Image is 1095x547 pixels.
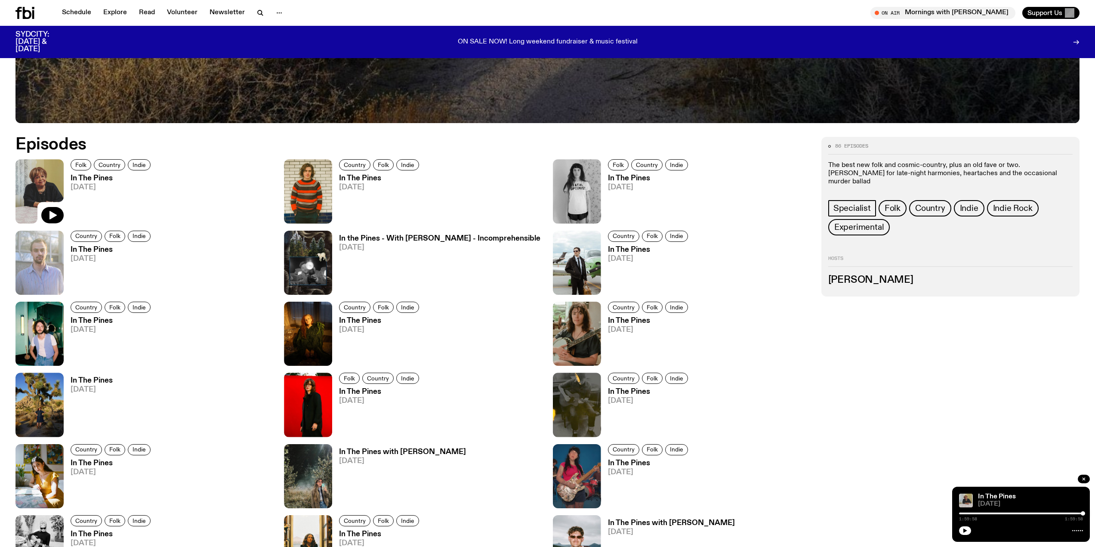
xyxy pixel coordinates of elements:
[885,204,901,213] span: Folk
[94,159,125,170] a: Country
[133,162,146,168] span: Indie
[344,162,366,168] span: Country
[647,304,658,310] span: Folk
[835,144,868,148] span: 86 episodes
[834,223,884,232] span: Experimental
[670,162,683,168] span: Indie
[332,388,422,437] a: In The Pines[DATE]
[828,161,1073,186] p: The best new folk and cosmic-country, plus an old fave or two. [PERSON_NAME] for late-night harmo...
[978,501,1083,507] span: [DATE]
[75,446,97,453] span: Country
[879,200,907,216] a: Folk
[71,469,153,476] span: [DATE]
[1027,9,1062,17] span: Support Us
[601,460,691,508] a: In The Pines[DATE]
[954,200,984,216] a: Indie
[608,255,691,263] span: [DATE]
[339,515,370,526] a: Country
[978,493,1016,500] a: In The Pines
[665,231,688,242] a: Indie
[332,175,422,223] a: In The Pines[DATE]
[401,517,414,524] span: Indie
[332,448,466,508] a: In The Pines with [PERSON_NAME][DATE]
[128,515,151,526] a: Indie
[75,304,97,310] span: Country
[64,317,153,366] a: In The Pines[DATE]
[959,517,977,521] span: 1:59:58
[373,515,394,526] a: Folk
[71,175,153,182] h3: In The Pines
[608,528,735,536] span: [DATE]
[636,162,658,168] span: Country
[1022,7,1080,19] button: Support Us
[339,373,360,384] a: Folk
[344,517,366,524] span: Country
[378,162,389,168] span: Folk
[608,519,735,527] h3: In The Pines with [PERSON_NAME]
[608,317,691,324] h3: In The Pines
[909,200,951,216] a: Country
[109,517,120,524] span: Folk
[105,302,125,313] a: Folk
[71,377,113,384] h3: In The Pines
[339,448,466,456] h3: In The Pines with [PERSON_NAME]
[665,159,688,170] a: Indie
[71,246,153,253] h3: In The Pines
[608,373,639,384] a: Country
[15,31,71,53] h3: SYDCITY: [DATE] & [DATE]
[367,375,389,382] span: Country
[608,460,691,467] h3: In The Pines
[128,231,151,242] a: Indie
[15,373,64,437] img: Johanna stands in the middle distance amongst a desert scene with large cacti and trees. She is w...
[670,304,683,310] span: Indie
[71,184,153,191] span: [DATE]
[71,302,102,313] a: Country
[613,375,635,382] span: Country
[401,304,414,310] span: Indie
[134,7,160,19] a: Read
[642,444,663,455] a: Folk
[99,162,120,168] span: Country
[362,373,394,384] a: Country
[608,326,691,334] span: [DATE]
[75,233,97,239] span: Country
[665,373,688,384] a: Indie
[75,162,86,168] span: Folk
[133,233,146,239] span: Indie
[75,517,97,524] span: Country
[133,446,146,453] span: Indie
[344,375,355,382] span: Folk
[608,175,691,182] h3: In The Pines
[613,304,635,310] span: Country
[71,326,153,334] span: [DATE]
[642,373,663,384] a: Folk
[613,162,624,168] span: Folk
[162,7,203,19] a: Volunteer
[647,233,658,239] span: Folk
[665,444,688,455] a: Indie
[109,233,120,239] span: Folk
[993,204,1033,213] span: Indie Rock
[71,317,153,324] h3: In The Pines
[608,231,639,242] a: Country
[71,231,102,242] a: Country
[608,159,629,170] a: Folk
[670,233,683,239] span: Indie
[670,446,683,453] span: Indie
[344,304,366,310] span: Country
[401,162,414,168] span: Indie
[608,302,639,313] a: Country
[133,517,146,524] span: Indie
[339,175,422,182] h3: In The Pines
[71,531,153,538] h3: In The Pines
[670,375,683,382] span: Indie
[64,377,113,437] a: In The Pines[DATE]
[109,446,120,453] span: Folk
[378,304,389,310] span: Folk
[828,256,1073,266] h2: Hosts
[396,373,419,384] a: Indie
[642,231,663,242] a: Folk
[373,302,394,313] a: Folk
[828,200,876,216] a: Specialist
[64,460,153,508] a: In The Pines[DATE]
